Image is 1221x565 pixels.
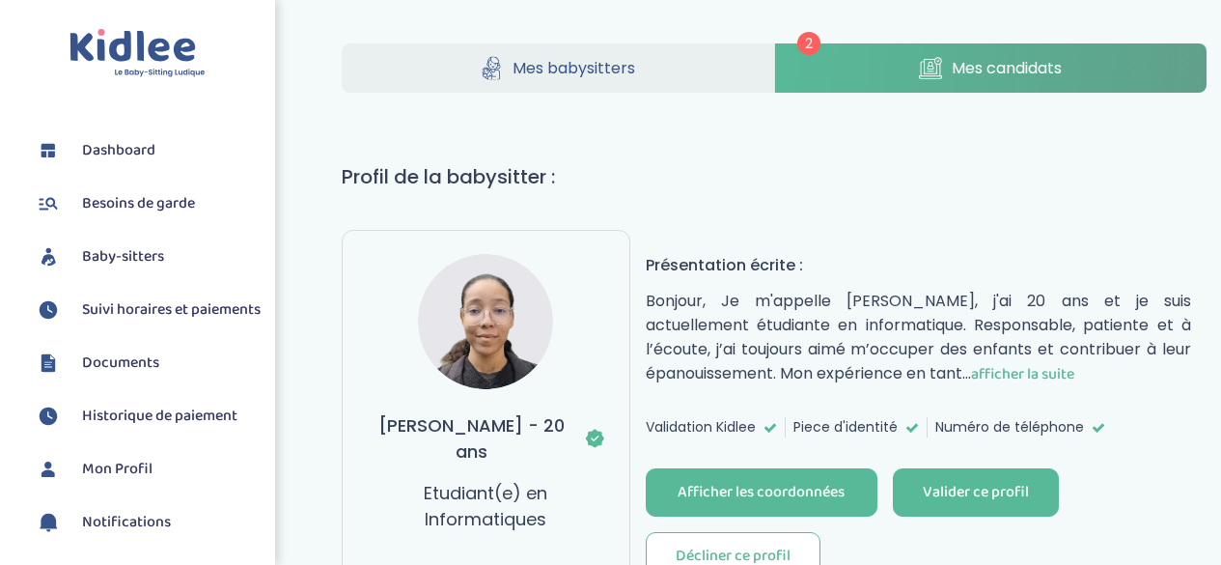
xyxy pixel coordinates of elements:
[82,298,261,322] span: Suivi horaires et paiements
[366,412,606,465] h3: [PERSON_NAME] - 20 ans
[82,139,155,162] span: Dashboard
[82,245,164,268] span: Baby-sitters
[34,349,63,378] img: documents.svg
[34,508,261,537] a: Notifications
[34,296,261,325] a: Suivi horaires et paiements
[34,508,63,537] img: notification.svg
[646,468,877,517] button: Afficher les coordonnées
[893,468,1059,517] button: Valider ce profil
[34,242,63,271] img: babysitters.svg
[952,56,1062,80] span: Mes candidats
[775,43,1207,93] a: Mes candidats
[646,253,1191,277] h4: Présentation écrite :
[82,405,237,428] span: Historique de paiement
[793,417,898,438] span: Piece d'identité
[34,242,261,271] a: Baby-sitters
[342,43,773,93] a: Mes babysitters
[34,296,63,325] img: suivihoraire.svg
[82,511,171,534] span: Notifications
[82,192,195,215] span: Besoins de garde
[342,162,1207,191] h1: Profil de la babysitter :
[34,402,63,431] img: suivihoraire.svg
[366,480,606,532] p: Etudiant(e) en Informatiques
[418,254,553,389] img: avatar
[923,482,1029,504] div: Valider ce profil
[971,362,1074,386] span: afficher la suite
[69,29,206,78] img: logo.svg
[646,289,1191,386] p: Bonjour, Je m'appelle [PERSON_NAME], j'ai 20 ans et je suis actuellement étudiante en informatiqu...
[513,56,635,80] span: Mes babysitters
[34,455,63,484] img: profil.svg
[646,417,756,438] span: Validation Kidlee
[34,189,63,218] img: besoin.svg
[797,32,820,55] span: 2
[34,136,63,165] img: dashboard.svg
[935,417,1084,438] span: Numéro de téléphone
[34,349,261,378] a: Documents
[34,136,261,165] a: Dashboard
[678,482,845,504] div: Afficher les coordonnées
[34,455,261,484] a: Mon Profil
[34,189,261,218] a: Besoins de garde
[82,458,153,481] span: Mon Profil
[34,402,261,431] a: Historique de paiement
[82,352,159,375] span: Documents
